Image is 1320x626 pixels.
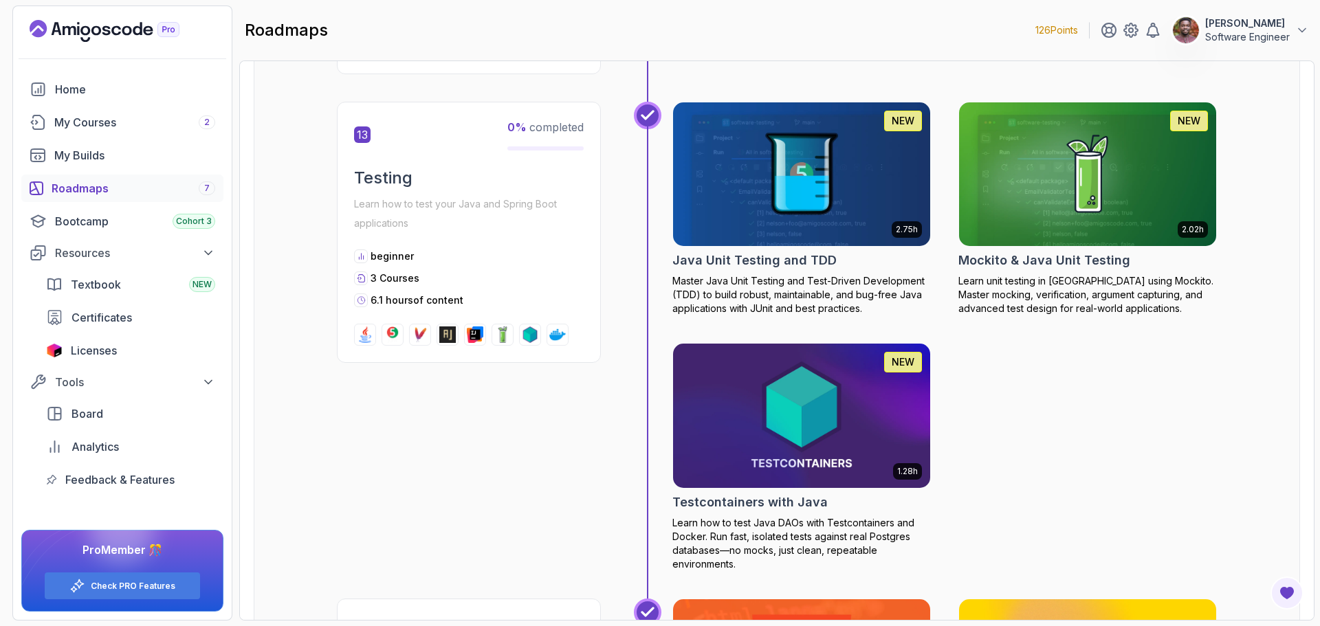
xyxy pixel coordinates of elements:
p: Software Engineer [1205,30,1290,44]
p: Master Java Unit Testing and Test-Driven Development (TDD) to build robust, maintainable, and bug... [672,274,931,315]
a: licenses [38,337,223,364]
div: My Builds [54,147,215,164]
span: Analytics [71,438,119,455]
p: Learn unit testing in [GEOGRAPHIC_DATA] using Mockito. Master mocking, verification, argument cap... [958,274,1217,315]
a: bootcamp [21,208,223,235]
span: 13 [354,126,371,143]
div: Tools [55,374,215,390]
img: jetbrains icon [46,344,63,357]
button: Open Feedback Button [1270,577,1303,610]
img: Java Unit Testing and TDD card [673,102,930,247]
p: NEW [1178,114,1200,128]
a: feedback [38,466,223,493]
a: certificates [38,304,223,331]
img: testcontainers logo [522,326,538,343]
span: 2 [204,117,210,128]
button: Resources [21,241,223,265]
span: Board [71,405,103,422]
div: My Courses [54,114,215,131]
h2: Java Unit Testing and TDD [672,251,837,270]
p: Learn how to test your Java and Spring Boot applications [354,194,584,233]
img: mockito logo [494,326,511,343]
a: Landing page [30,20,211,42]
img: docker logo [549,326,566,343]
a: Check PRO Features [91,581,175,592]
a: builds [21,142,223,169]
a: roadmaps [21,175,223,202]
p: 6.1 hours of content [371,293,463,307]
div: Resources [55,245,215,261]
span: Feedback & Features [65,471,175,488]
button: Tools [21,370,223,394]
p: Learn how to test Java DAOs with Testcontainers and Docker. Run fast, isolated tests against real... [672,516,931,571]
div: Bootcamp [55,213,215,230]
p: 126 Points [1035,23,1078,37]
img: assertj logo [439,326,456,343]
a: Java Unit Testing and TDD card2.75hNEWJava Unit Testing and TDDMaster Java Unit Testing and Test-... [672,102,931,316]
div: Roadmaps [52,180,215,197]
span: Licenses [71,342,117,359]
a: Mockito & Java Unit Testing card2.02hNEWMockito & Java Unit TestingLearn unit testing in [GEOGRAP... [958,102,1217,316]
span: 3 Courses [371,272,419,284]
span: 0 % [507,120,527,134]
span: NEW [192,279,212,290]
p: 1.28h [897,466,918,477]
div: Home [55,81,215,98]
span: 7 [204,183,210,194]
h2: roadmaps [245,19,328,41]
a: textbook [38,271,223,298]
span: Cohort 3 [176,216,212,227]
a: courses [21,109,223,136]
img: java logo [357,326,373,343]
img: intellij logo [467,326,483,343]
a: home [21,76,223,103]
span: completed [507,120,584,134]
img: user profile image [1173,17,1199,43]
img: junit logo [384,326,401,343]
p: NEW [892,114,914,128]
p: 2.02h [1182,224,1204,235]
span: Certificates [71,309,132,326]
p: beginner [371,249,414,263]
a: board [38,400,223,427]
h2: Testing [354,167,584,189]
img: Testcontainers with Java card [673,344,930,488]
h2: Mockito & Java Unit Testing [958,251,1130,270]
img: maven logo [412,326,428,343]
button: user profile image[PERSON_NAME]Software Engineer [1172,16,1309,44]
p: [PERSON_NAME] [1205,16,1290,30]
h2: Testcontainers with Java [672,493,828,512]
span: Textbook [71,276,121,293]
p: 2.75h [896,224,918,235]
p: NEW [892,355,914,369]
button: Check PRO Features [44,572,201,600]
a: analytics [38,433,223,460]
a: Testcontainers with Java card1.28hNEWTestcontainers with JavaLearn how to test Java DAOs with Tes... [672,343,931,571]
img: Mockito & Java Unit Testing card [959,102,1216,247]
